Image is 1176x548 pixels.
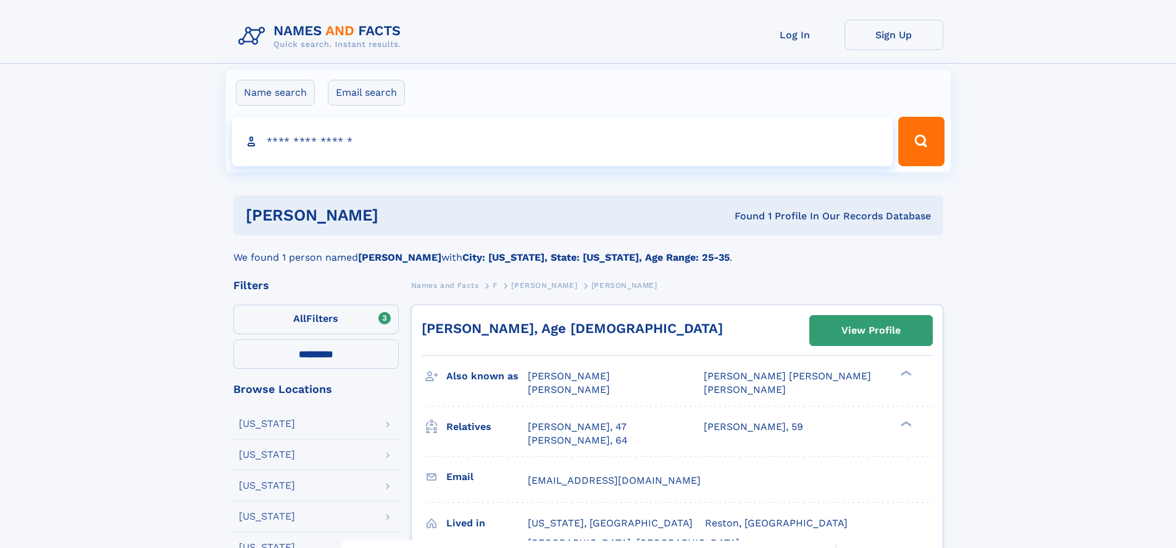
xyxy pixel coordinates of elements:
b: [PERSON_NAME] [358,251,441,263]
a: [PERSON_NAME], 47 [528,420,627,434]
span: F [493,281,498,290]
label: Email search [328,80,405,106]
img: Logo Names and Facts [233,20,411,53]
a: Log In [746,20,844,50]
a: View Profile [810,316,932,345]
div: Filters [233,280,399,291]
h3: Email [446,466,528,487]
label: Filters [233,305,399,334]
a: Sign Up [844,20,943,50]
input: search input [232,117,893,166]
span: [PERSON_NAME] [511,281,577,290]
div: Found 1 Profile In Our Records Database [556,209,931,223]
span: [EMAIL_ADDRESS][DOMAIN_NAME] [528,474,701,486]
div: ❯ [898,419,912,428]
a: [PERSON_NAME], Age [DEMOGRAPHIC_DATA] [422,321,723,336]
div: View Profile [841,316,901,345]
button: Search Button [898,117,944,166]
span: [PERSON_NAME] [704,384,786,395]
div: ❯ [898,369,912,377]
h3: Relatives [446,416,528,437]
span: All [293,313,306,324]
h3: Lived in [446,513,528,534]
div: [US_STATE] [239,450,295,460]
a: Names and Facts [411,277,479,293]
h3: Also known as [446,366,528,387]
div: [US_STATE] [239,481,295,491]
a: [PERSON_NAME], 64 [528,434,628,447]
div: [US_STATE] [239,512,295,521]
span: [US_STATE], [GEOGRAPHIC_DATA] [528,517,693,529]
div: [US_STATE] [239,419,295,429]
div: Browse Locations [233,384,399,395]
span: [PERSON_NAME] [528,370,610,382]
span: Reston, [GEOGRAPHIC_DATA] [705,517,848,529]
a: F [493,277,498,293]
b: City: [US_STATE], State: [US_STATE], Age Range: 25-35 [462,251,730,263]
div: We found 1 person named with . [233,235,943,265]
label: Name search [236,80,315,106]
a: [PERSON_NAME], 59 [704,420,803,434]
span: [PERSON_NAME] [528,384,610,395]
span: [PERSON_NAME] [591,281,657,290]
span: [PERSON_NAME] [PERSON_NAME] [704,370,871,382]
a: [PERSON_NAME] [511,277,577,293]
h1: [PERSON_NAME] [246,208,557,223]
